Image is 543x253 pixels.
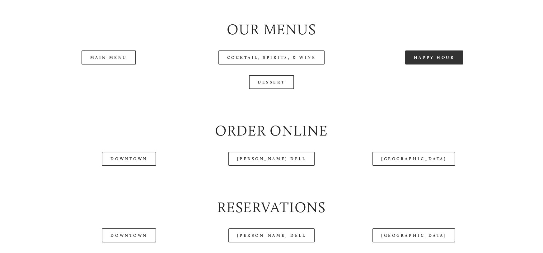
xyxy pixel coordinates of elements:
[102,152,156,166] a: Downtown
[33,121,511,141] h2: Order Online
[228,228,315,242] a: [PERSON_NAME] Dell
[218,50,325,64] a: Cocktail, Spirits, & Wine
[405,50,464,64] a: Happy Hour
[228,152,315,166] a: [PERSON_NAME] Dell
[249,75,294,89] a: Dessert
[102,228,156,242] a: Downtown
[372,152,455,166] a: [GEOGRAPHIC_DATA]
[82,50,136,64] a: Main Menu
[33,198,511,218] h2: Reservations
[372,228,455,242] a: [GEOGRAPHIC_DATA]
